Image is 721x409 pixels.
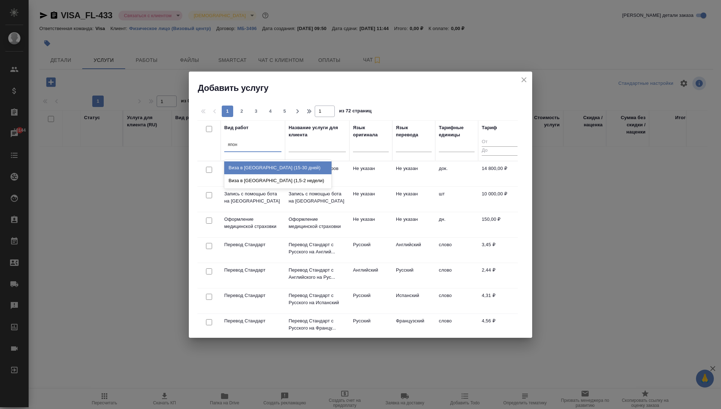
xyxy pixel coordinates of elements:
p: Перевод Стандарт с Русского на Францу... [289,317,346,332]
div: Название услуги для клиента [289,124,346,138]
td: шт [435,187,478,212]
p: Оформление медицинской страховки [289,216,346,230]
td: слово [435,288,478,313]
span: 2 [236,108,247,115]
td: Не указан [349,161,392,186]
td: слово [435,263,478,288]
div: Виза в [GEOGRAPHIC_DATA] (1,5-2 недели) [224,174,332,187]
p: Запись с помощью бота на [GEOGRAPHIC_DATA] [289,190,346,205]
span: 3 [250,108,262,115]
input: До [482,146,518,155]
td: Не указан [349,187,392,212]
td: Русский [349,314,392,339]
h2: Добавить услугу [198,82,532,94]
p: Запись с помощью бота на [GEOGRAPHIC_DATA] [224,190,281,205]
p: Перевод Стандарт [224,317,281,325]
td: Не указан [392,212,435,237]
div: Язык перевода [396,124,432,138]
td: 3,45 ₽ [478,238,521,263]
div: Вид работ [224,124,249,131]
input: От [482,138,518,147]
p: Перевод Стандарт [224,292,281,299]
td: Французский [392,314,435,339]
td: 4,31 ₽ [478,288,521,313]
button: 5 [279,106,290,117]
button: 4 [265,106,276,117]
td: Не указан [392,161,435,186]
td: Испанский [392,288,435,313]
div: Тарифные единицы [439,124,475,138]
td: дн. [435,212,478,237]
p: Перевод Стандарт [224,267,281,274]
td: Не указан [392,187,435,212]
div: Виза в [GEOGRAPHIC_DATA] (15-30 дней) [224,161,332,174]
td: слово [435,314,478,339]
div: Тариф [482,124,497,131]
td: 10 000,00 ₽ [478,187,521,212]
button: close [519,74,529,85]
td: слово [435,238,478,263]
p: Оформление медицинской страховки [224,216,281,230]
td: Русский [349,288,392,313]
p: Перевод Стандарт с Русского на Испанский [289,292,346,306]
p: Перевод Стандарт [224,241,281,248]
div: Язык оригинала [353,124,389,138]
td: Не указан [349,212,392,237]
td: Английский [349,263,392,288]
span: 5 [279,108,290,115]
button: 3 [250,106,262,117]
p: Перевод Стандарт с Английского на Рус... [289,267,346,281]
p: Перевод Стандарт с Русского на Англий... [289,241,346,255]
span: 4 [265,108,276,115]
span: из 72 страниц [339,107,372,117]
td: док. [435,161,478,186]
td: 150,00 ₽ [478,212,521,237]
td: 2,44 ₽ [478,263,521,288]
td: Русский [349,238,392,263]
td: 14 800,00 ₽ [478,161,521,186]
td: Английский [392,238,435,263]
button: 2 [236,106,247,117]
td: 4,56 ₽ [478,314,521,339]
td: Русский [392,263,435,288]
